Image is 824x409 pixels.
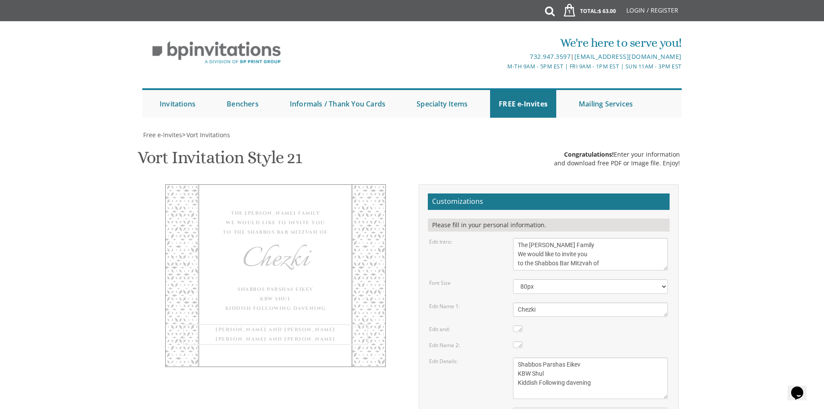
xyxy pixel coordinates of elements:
[323,52,682,62] div: |
[513,357,668,399] textarea: [DATE] Seven-thirty pm Khal Zichron [PERSON_NAME] [STREET_ADDRESS]
[429,238,452,245] label: Edit Intro:
[183,285,368,313] div: Shabbos Parshas Eikev KBW Shul Kiddish Following davening
[428,193,670,210] h2: Customizations
[142,131,182,139] a: Free e-Invites
[429,325,450,333] label: Edit and:
[554,150,680,159] div: Enter your information
[142,35,291,71] img: BP Invitation Loft
[186,131,230,139] span: Vort Invitations
[323,62,682,71] div: M-Th 9am - 5pm EST | Fri 9am - 1pm EST | Sun 11am - 3pm EST
[428,219,670,232] div: Please fill in your personal information.
[408,90,476,118] a: Specialty Items
[429,303,460,310] label: Edit Name 1:
[513,303,668,317] textarea: [PERSON_NAME]
[151,90,204,118] a: Invitations
[513,238,668,271] textarea: With gratitude to Hashem We would like to invite you to The vort of our children
[281,90,394,118] a: Informals / Thank You Cards
[183,254,368,264] div: Chezki
[183,324,368,345] div: [PERSON_NAME] and [PERSON_NAME] [PERSON_NAME] and [PERSON_NAME]
[429,357,458,365] label: Edit Details:
[564,150,614,158] span: Congratulations!
[513,325,523,332] textarea: and
[788,374,815,400] iframe: chat widget
[554,159,680,167] div: and download free PDF or Image file. Enjoy!
[182,131,230,139] span: >
[143,131,182,139] span: Free e-Invites
[429,279,451,287] label: Font Size
[513,341,523,348] textarea: [PERSON_NAME]
[138,148,302,174] h1: Vort Invitation Style 21
[323,34,682,52] div: We're here to serve you!
[183,209,368,237] div: The [PERSON_NAME] Family We would like to invite you to the Shabbos Bar Mitzvah of
[565,8,574,15] span: 1
[570,90,641,118] a: Mailing Services
[429,341,460,349] label: Edit Name 2:
[598,7,616,15] span: $ 63.00
[490,90,556,118] a: FREE e-Invites
[530,52,571,61] a: 732.947.3597
[186,131,230,139] a: Vort Invitations
[574,52,682,61] a: [EMAIL_ADDRESS][DOMAIN_NAME]
[218,90,267,118] a: Benchers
